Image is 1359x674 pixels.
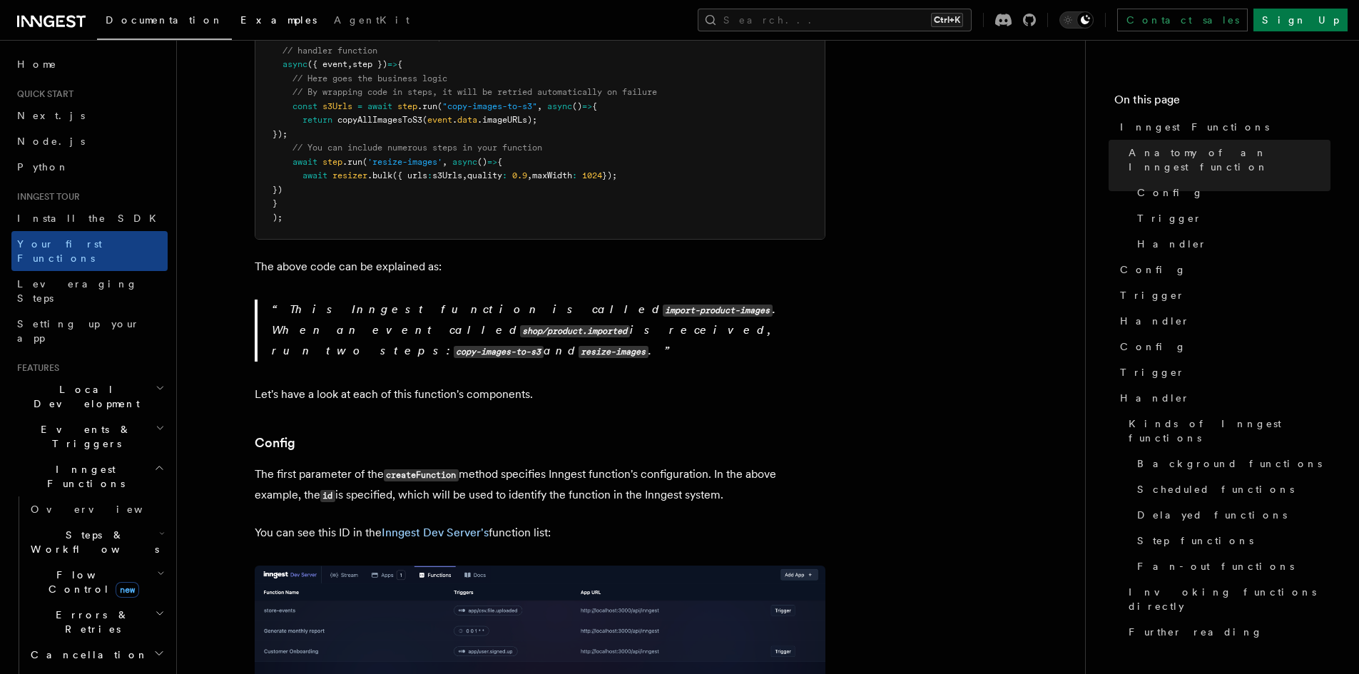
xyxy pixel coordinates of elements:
[1114,308,1330,334] a: Handler
[11,103,168,128] a: Next.js
[25,496,168,522] a: Overview
[477,115,537,125] span: .imageURLs);
[579,346,648,358] code: resize-images
[417,101,437,111] span: .run
[931,13,963,27] kbd: Ctrl+K
[232,4,325,39] a: Examples
[362,157,367,167] span: (
[25,522,168,562] button: Steps & Workflows
[582,170,602,180] span: 1024
[255,523,825,543] p: You can see this ID in the function list:
[17,161,69,173] span: Python
[273,185,283,195] span: })
[698,9,972,31] button: Search...Ctrl+K
[255,257,825,277] p: The above code can be explained as:
[11,422,156,451] span: Events & Triggers
[1131,205,1330,231] a: Trigger
[384,469,459,481] code: createFunction
[337,115,422,125] span: copyAllImagesToS3
[283,46,377,56] span: // handler function
[1137,237,1207,251] span: Handler
[97,4,232,40] a: Documentation
[1129,625,1263,639] span: Further reading
[1137,185,1203,200] span: Config
[520,325,630,337] code: shop/product.imported
[11,362,59,374] span: Features
[397,59,402,69] span: {
[1117,9,1248,31] a: Contact sales
[1120,339,1186,354] span: Config
[512,170,527,180] span: 0.9
[292,101,317,111] span: const
[502,170,507,180] span: :
[1123,411,1330,451] a: Kinds of Inngest functions
[1131,180,1330,205] a: Config
[1131,476,1330,502] a: Scheduled functions
[467,170,502,180] span: quality
[240,14,317,26] span: Examples
[11,417,168,456] button: Events & Triggers
[382,526,489,539] a: Inngest Dev Server's
[11,88,73,100] span: Quick start
[1120,120,1269,134] span: Inngest Functions
[25,648,148,662] span: Cancellation
[457,115,477,125] span: data
[255,464,825,506] p: The first parameter of the method specifies Inngest function's configuration. In the above exampl...
[11,205,168,231] a: Install the SDK
[1253,9,1348,31] a: Sign Up
[452,157,477,167] span: async
[106,14,223,26] span: Documentation
[116,582,139,598] span: new
[17,318,140,344] span: Setting up your app
[17,278,138,304] span: Leveraging Steps
[307,59,347,69] span: ({ event
[1129,145,1330,174] span: Anatomy of an Inngest function
[17,136,85,147] span: Node.js
[11,271,168,311] a: Leveraging Steps
[367,101,392,111] span: await
[1114,334,1330,359] a: Config
[1137,508,1287,522] span: Delayed functions
[11,191,80,203] span: Inngest tour
[1137,456,1322,471] span: Background functions
[532,170,572,180] span: maxWidth
[602,170,617,180] span: });
[592,101,597,111] span: {
[427,115,452,125] span: event
[272,300,825,362] p: This Inngest function is called . When an event called is received, run two steps: and .
[11,456,168,496] button: Inngest Functions
[292,157,317,167] span: await
[302,115,332,125] span: return
[1114,385,1330,411] a: Handler
[582,101,592,111] span: =>
[1120,365,1185,379] span: Trigger
[572,101,582,111] span: ()
[442,101,537,111] span: "copy-images-to-s3"
[1137,482,1294,496] span: Scheduled functions
[292,87,657,97] span: // By wrapping code in steps, it will be retried automatically on failure
[273,213,283,223] span: );
[1114,91,1330,114] h4: On this page
[1129,417,1330,445] span: Kinds of Inngest functions
[255,433,295,453] a: Config
[273,198,278,208] span: }
[1129,585,1330,613] span: Invoking functions directly
[432,170,462,180] span: s3Urls
[1131,528,1330,553] a: Step functions
[1123,619,1330,645] a: Further reading
[1114,257,1330,282] a: Config
[1131,231,1330,257] a: Handler
[273,129,287,139] span: });
[422,115,427,125] span: (
[387,59,397,69] span: =>
[477,157,487,167] span: ()
[352,59,387,69] span: step })
[537,101,542,111] span: ,
[1137,211,1202,225] span: Trigger
[302,170,327,180] span: await
[25,568,157,596] span: Flow Control
[527,170,532,180] span: ,
[452,115,457,125] span: .
[1120,391,1190,405] span: Handler
[437,101,442,111] span: (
